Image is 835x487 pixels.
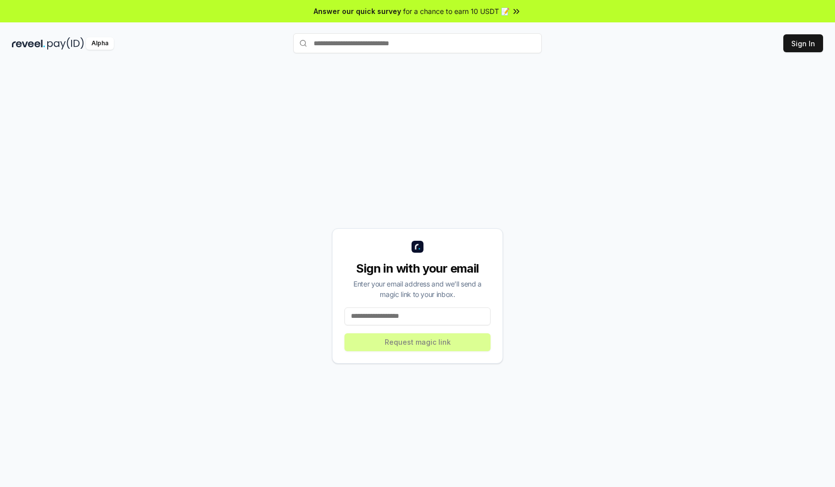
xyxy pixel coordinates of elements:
[344,261,491,277] div: Sign in with your email
[86,37,114,50] div: Alpha
[47,37,84,50] img: pay_id
[403,6,509,16] span: for a chance to earn 10 USDT 📝
[412,241,423,253] img: logo_small
[344,279,491,299] div: Enter your email address and we’ll send a magic link to your inbox.
[314,6,401,16] span: Answer our quick survey
[783,34,823,52] button: Sign In
[12,37,45,50] img: reveel_dark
